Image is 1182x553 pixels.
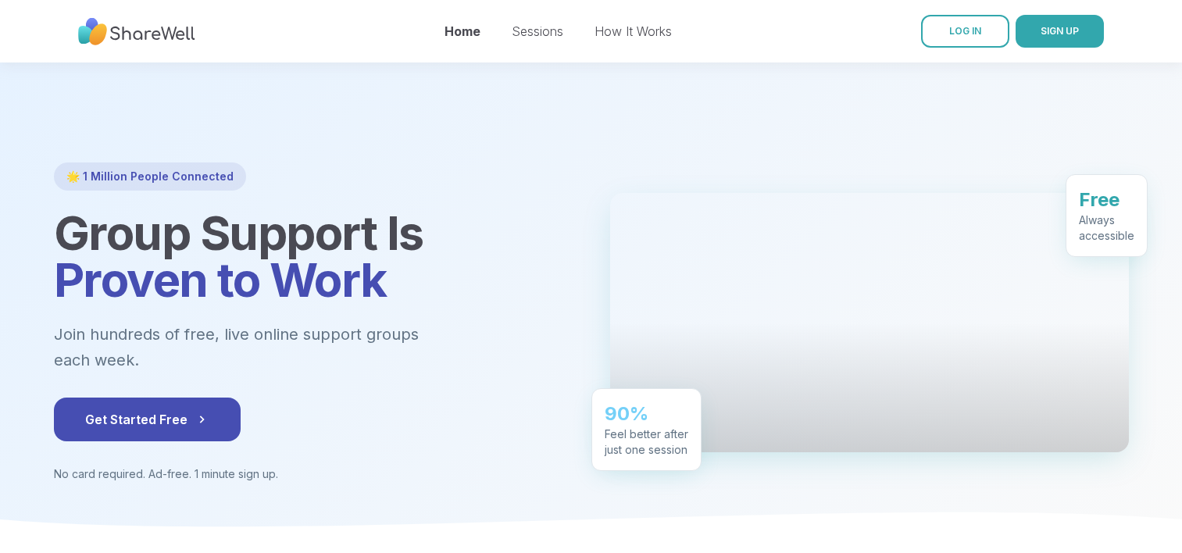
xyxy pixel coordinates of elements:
div: Free [1079,187,1134,212]
button: Get Started Free [54,398,241,441]
span: Proven to Work [54,252,387,308]
a: Home [445,23,480,39]
p: No card required. Ad-free. 1 minute sign up. [54,466,573,482]
a: Sessions [512,23,563,39]
img: ShareWell Nav Logo [78,10,195,53]
span: SIGN UP [1041,25,1079,37]
div: 🌟 1 Million People Connected [54,162,246,191]
h1: Group Support Is [54,209,573,303]
span: LOG IN [949,25,981,37]
span: Get Started Free [85,410,209,429]
div: 90% [605,401,688,426]
div: Feel better after just one session [605,426,688,457]
a: LOG IN [921,15,1009,48]
button: SIGN UP [1016,15,1104,48]
p: Join hundreds of free, live online support groups each week. [54,322,504,373]
a: How It Works [595,23,672,39]
div: Always accessible [1079,212,1134,243]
